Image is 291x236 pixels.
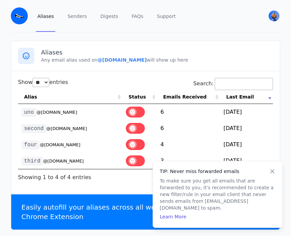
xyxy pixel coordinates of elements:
[157,136,220,153] td: 4
[11,7,28,24] img: Email Monster
[157,104,220,120] td: 6
[269,10,279,21] img: leodirth's Avatar
[21,157,43,166] code: third
[41,48,273,57] h3: Aliases
[97,57,147,63] b: @[DOMAIN_NAME]
[21,124,46,133] code: second
[220,153,273,169] td: [DATE]
[160,177,276,211] p: To make sure you get all emails that are forwarded to you, it's recommended to create a new filte...
[33,78,49,87] select: Showentries
[220,136,273,153] td: [DATE]
[46,126,87,131] small: @[DOMAIN_NAME]
[21,108,37,117] code: uno
[122,90,157,104] th: Status: activate to sort column ascending
[37,110,77,115] small: @[DOMAIN_NAME]
[157,153,220,169] td: 3
[160,214,186,219] a: Learn More
[40,142,80,147] small: @[DOMAIN_NAME]
[220,120,273,136] td: [DATE]
[18,169,91,181] div: Showing 1 to 4 of 4 entries
[220,104,273,120] td: [DATE]
[215,78,273,90] input: Search:
[18,79,68,85] label: Show entries
[157,90,220,104] th: Emails Received: activate to sort column ascending
[21,202,210,221] p: Easily autofill your aliases across all websites with our Chrome Extension
[157,120,220,136] td: 6
[220,90,273,104] th: Last Email: activate to sort column ascending
[21,141,40,149] code: four
[43,158,84,164] small: @[DOMAIN_NAME]
[268,10,280,22] button: User menu
[41,57,273,63] p: Any email alias used on will show up here
[160,168,276,175] h4: TIP: Never miss forwarded emails
[18,90,122,104] th: Alias: activate to sort column ascending
[193,80,273,87] label: Search:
